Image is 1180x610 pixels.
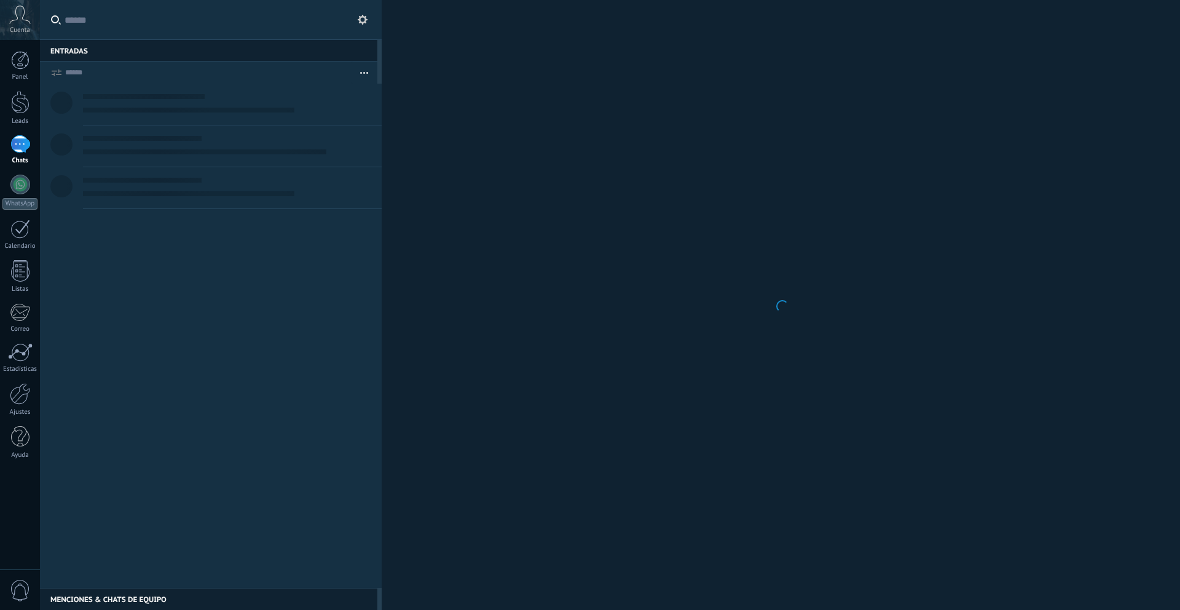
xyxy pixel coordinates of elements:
[2,325,38,333] div: Correo
[2,198,37,210] div: WhatsApp
[10,26,30,34] span: Cuenta
[2,365,38,373] div: Estadísticas
[2,73,38,81] div: Panel
[40,588,377,610] div: Menciones & Chats de equipo
[2,157,38,165] div: Chats
[40,39,377,61] div: Entradas
[2,451,38,459] div: Ayuda
[2,242,38,250] div: Calendario
[2,408,38,416] div: Ajustes
[2,285,38,293] div: Listas
[2,117,38,125] div: Leads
